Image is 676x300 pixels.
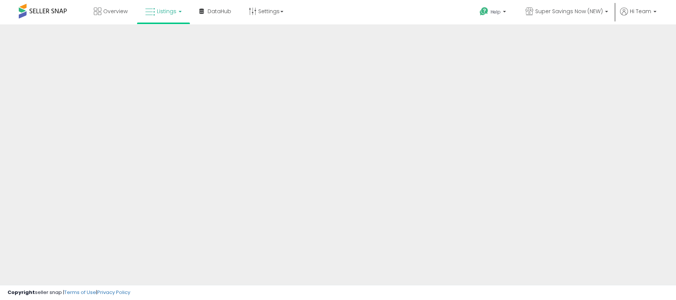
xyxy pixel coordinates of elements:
span: Help [491,9,501,15]
span: Super Savings Now (NEW) [535,8,603,15]
span: Hi Team [630,8,651,15]
a: Privacy Policy [97,289,130,296]
strong: Copyright [8,289,35,296]
span: Listings [157,8,176,15]
a: Hi Team [620,8,656,24]
a: Help [474,1,513,24]
span: Overview [103,8,128,15]
a: Terms of Use [64,289,96,296]
div: seller snap | | [8,289,130,296]
i: Get Help [479,7,489,16]
span: DataHub [208,8,231,15]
